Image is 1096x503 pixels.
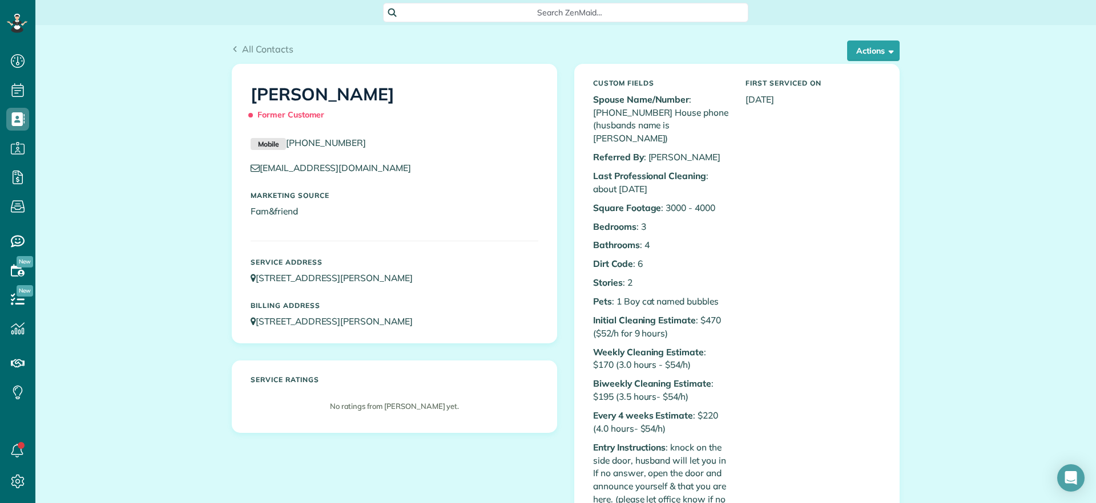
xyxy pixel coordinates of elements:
[251,162,422,173] a: [EMAIL_ADDRESS][DOMAIN_NAME]
[593,377,728,403] p: : $195 (3.5 hours- $54/h)
[593,346,704,358] b: Weekly Cleaning Estimate
[593,79,728,87] h5: Custom Fields
[17,256,33,267] span: New
[593,238,728,251] p: : 4
[593,239,640,250] b: Bathrooms
[746,79,881,87] h5: First Serviced On
[593,201,728,214] p: : 3000 - 4000
[251,315,424,327] a: [STREET_ADDRESS][PERSON_NAME]
[251,85,538,125] h1: [PERSON_NAME]
[251,138,286,151] small: Mobile
[593,221,636,232] b: Bedrooms
[593,170,706,181] b: Last Professional Cleaning
[593,94,689,105] b: Spouse Name/Number
[593,295,612,307] b: Pets
[593,409,728,435] p: : $220 (4.0 hours- $54/h)
[251,376,538,383] h5: Service ratings
[593,93,728,145] p: : [PHONE_NUMBER] House phone (husbands name is [PERSON_NAME])
[256,401,533,412] p: No ratings from [PERSON_NAME] yet.
[593,441,666,453] b: Entry Instructions
[746,93,881,106] p: [DATE]
[593,378,711,389] b: Biweekly Cleaning Estimate
[593,346,728,372] p: : $170 (3.0 hours - $54/h)
[593,202,661,213] b: Square Footage
[593,409,693,421] b: Every 4 weeks Estimate
[251,192,538,199] h5: Marketing Source
[593,169,728,196] p: : about [DATE]
[593,151,644,163] b: Referred By
[593,314,728,340] p: : $470 ($52/h for 9 hours)
[593,295,728,308] p: : 1 Boy cat named bubbles
[251,205,538,218] p: Fam&friend
[593,220,728,233] p: : 3
[593,257,728,270] p: : 6
[847,40,900,61] button: Actions
[1057,464,1085,492] div: Open Intercom Messenger
[593,277,623,288] b: Stories
[251,105,329,125] span: Former Customer
[251,258,538,266] h5: Service Address
[593,314,696,326] b: Initial Cleaning Estimate
[593,276,728,289] p: : 2
[242,43,293,55] span: All Contacts
[17,285,33,297] span: New
[593,151,728,164] p: : [PERSON_NAME]
[232,42,293,56] a: All Contacts
[251,137,366,148] a: Mobile[PHONE_NUMBER]
[593,258,633,269] b: Dirt Code
[251,302,538,309] h5: Billing Address
[251,272,424,283] a: [STREET_ADDRESS][PERSON_NAME]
